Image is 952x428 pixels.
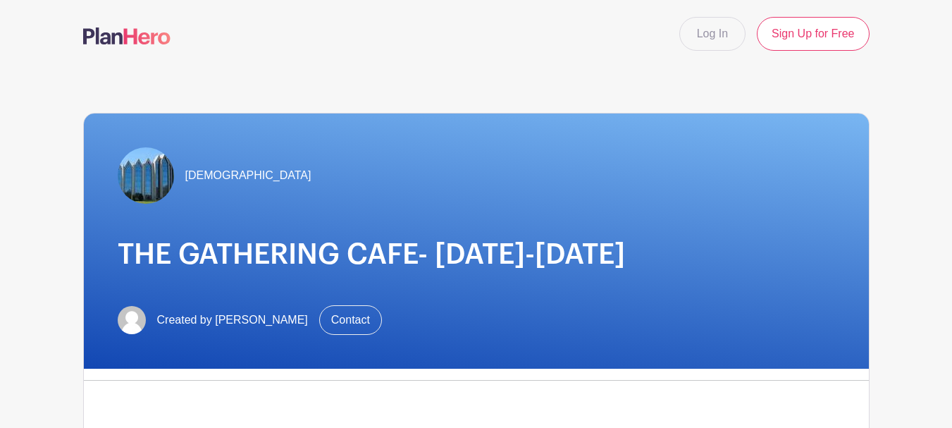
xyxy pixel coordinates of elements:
a: Log In [679,17,746,51]
img: logo-507f7623f17ff9eddc593b1ce0a138ce2505c220e1c5a4e2b4648c50719b7d32.svg [83,27,171,44]
span: Created by [PERSON_NAME] [157,312,308,329]
img: default-ce2991bfa6775e67f084385cd625a349d9dcbb7a52a09fb2fda1e96e2d18dcdb.png [118,306,146,334]
span: [DEMOGRAPHIC_DATA] [185,167,311,184]
img: TheGathering.jpeg [118,147,174,204]
h1: THE GATHERING CAFE- [DATE]-[DATE] [118,238,835,271]
a: Contact [319,305,382,335]
a: Sign Up for Free [757,17,869,51]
